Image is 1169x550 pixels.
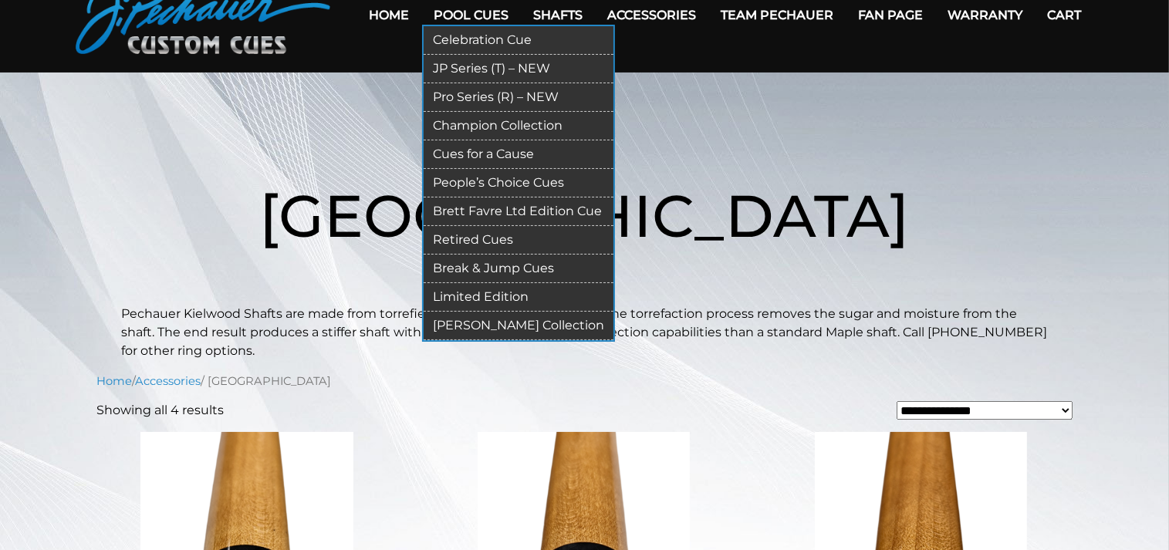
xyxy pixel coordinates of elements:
a: People’s Choice Cues [424,169,613,197]
p: Pechauer Kielwood Shafts are made from torrefied hard-rock Canadian Maple. The torrefaction proce... [122,305,1048,360]
a: Champion Collection [424,112,613,140]
a: Limited Edition [424,283,613,312]
a: JP Series (T) – NEW [424,55,613,83]
a: Retired Cues [424,226,613,255]
a: Celebration Cue [424,26,613,55]
nav: Breadcrumb [97,373,1073,390]
p: Showing all 4 results [97,401,225,420]
a: Home [97,374,133,388]
a: Break & Jump Cues [424,255,613,283]
a: Accessories [136,374,201,388]
a: [PERSON_NAME] Collection [424,312,613,340]
select: Shop order [897,401,1073,420]
a: Brett Favre Ltd Edition Cue [424,197,613,226]
a: Cues for a Cause [424,140,613,169]
span: [GEOGRAPHIC_DATA] [260,180,910,251]
a: Pro Series (R) – NEW [424,83,613,112]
